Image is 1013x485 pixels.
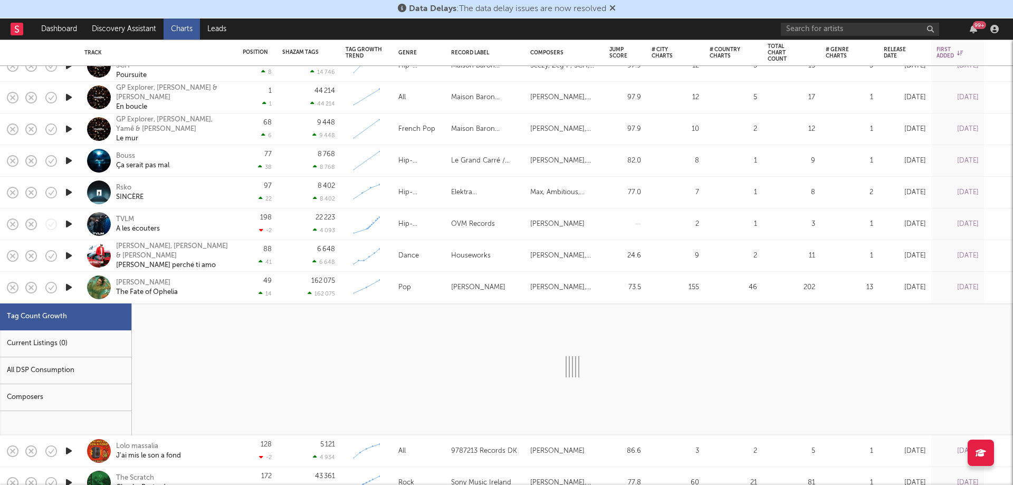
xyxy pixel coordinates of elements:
div: 13 [826,281,873,294]
div: 7 [652,186,699,199]
div: 128 [261,441,272,448]
div: Le mur [116,134,230,144]
div: All [398,445,406,458]
div: 99 + [973,21,986,29]
div: 49 [263,278,272,284]
div: Pop [398,281,411,294]
a: BoussÇa serait pas mal [116,151,169,170]
a: Lolo massaliaJ'ai mis le son a fond [116,442,181,461]
div: SINCÈRE [116,193,144,202]
div: 6 648 [317,246,335,253]
div: 73.5 [609,281,641,294]
div: 9 448 [317,119,335,126]
div: 162 075 [308,290,335,297]
div: [DATE] [936,445,979,458]
a: RskoSINCÈRE [116,183,144,202]
div: 9 [652,250,699,262]
div: 1 [710,218,757,231]
div: Elektra [GEOGRAPHIC_DATA] [451,186,520,199]
div: 1 [826,445,873,458]
div: 8 [261,69,272,75]
div: Le Grand Carré / Level Up Music [451,155,520,167]
div: 14 [259,290,272,297]
div: 22 223 [316,214,335,221]
div: Houseworks [451,250,491,262]
div: Rsko [116,183,144,193]
div: 46 [710,281,757,294]
div: 3 [768,218,815,231]
div: 2 [652,218,699,231]
div: 8 768 [313,164,335,170]
div: # City Charts [652,46,683,59]
a: GP Explorer, [PERSON_NAME] & [PERSON_NAME]En boucle [116,83,230,112]
div: 8 402 [318,183,335,189]
div: [DATE] [936,250,979,262]
div: French Pop [398,123,435,136]
div: 1 [826,123,873,136]
div: Total Chart Count [768,43,799,62]
div: The Scratch [116,473,166,483]
div: [PERSON_NAME] [116,278,178,288]
div: 198 [260,214,272,221]
div: Bouss [116,151,169,161]
div: [DATE] [936,155,979,167]
div: 162 075 [311,278,335,284]
div: 9 448 [312,132,335,139]
div: Jump Score [609,46,627,59]
div: [DATE] [936,186,979,199]
div: 12 [652,91,699,104]
div: 44 214 [310,100,335,107]
div: A les écouters [116,224,160,234]
div: [DATE] [936,281,979,294]
div: [DATE] [884,445,926,458]
div: J'ai mis le son a fond [116,451,181,461]
span: : The data delay issues are now resolved [409,5,606,13]
div: 1 [826,250,873,262]
div: 4 093 [313,227,335,234]
div: # Genre Charts [826,46,857,59]
div: [DATE] [936,123,979,136]
div: [PERSON_NAME], [PERSON_NAME], [PERSON_NAME] [530,281,599,294]
div: Composers [530,50,594,56]
div: 1 [262,100,272,107]
div: OVM Records [451,218,495,231]
a: GP Explorer, [PERSON_NAME], Yamê & [PERSON_NAME]Le mur [116,115,230,144]
div: 2 [710,123,757,136]
div: Ça serait pas mal [116,161,169,170]
div: 8 402 [313,195,335,202]
div: 2 [710,445,757,458]
div: 3 [652,445,699,458]
div: [DATE] [884,155,926,167]
div: 4 934 [313,454,335,461]
div: 41 [259,259,272,265]
div: -2 [259,454,272,461]
span: Data Delays [409,5,456,13]
div: 5 [768,445,815,458]
div: Maison Baron [PERSON_NAME] [451,123,520,136]
div: 44 214 [314,88,335,94]
a: Leads [200,18,234,40]
a: Dashboard [34,18,84,40]
div: [PERSON_NAME] [451,281,505,294]
div: 2 [710,250,757,262]
div: En boucle [116,102,230,112]
div: 14 746 [310,69,335,75]
div: Release Date [884,46,910,59]
div: Record Label [451,50,514,56]
div: 1 [826,155,873,167]
div: 82.0 [609,155,641,167]
div: [PERSON_NAME], [PERSON_NAME], Lowonstage, [PERSON_NAME] [530,91,599,104]
div: 86.6 [609,445,641,458]
div: 6 [261,132,272,139]
div: Position [243,49,268,55]
div: Maison Baron [PERSON_NAME] [451,91,520,104]
div: 5 121 [320,441,335,448]
div: 1 [269,88,272,94]
div: Track [84,50,227,56]
a: [PERSON_NAME]The Fate of Ophelia [116,278,178,297]
div: Poursuite [116,71,230,80]
div: 97 [264,183,272,189]
div: GP Explorer, [PERSON_NAME] & [PERSON_NAME] [116,83,230,102]
span: Dismiss [609,5,616,13]
div: TVLM [116,215,160,224]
